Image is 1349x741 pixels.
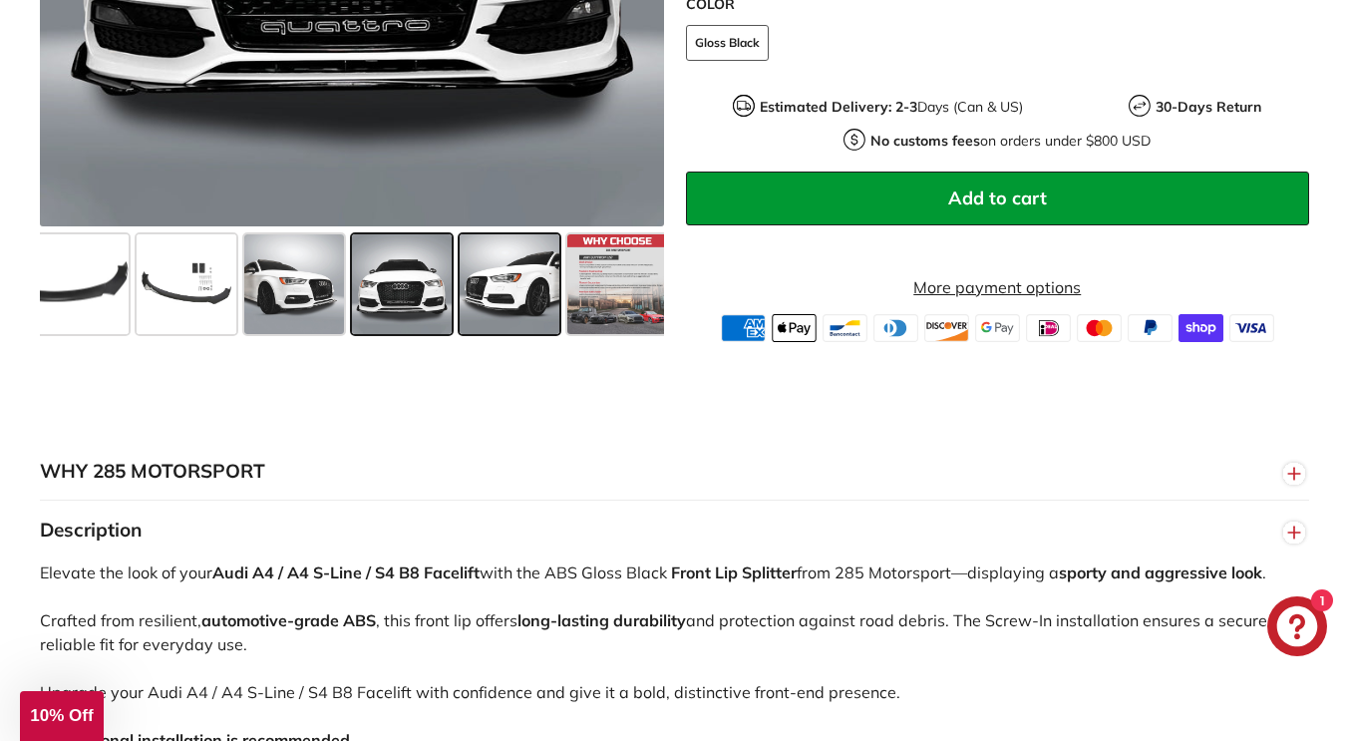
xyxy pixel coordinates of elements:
img: visa [1229,313,1274,341]
strong: long-lasting durability [517,610,686,630]
img: master [1077,313,1122,341]
strong: automotive-grade ABS [201,610,376,630]
inbox-online-store-chat: Shopify online store chat [1261,596,1333,661]
button: Description [40,501,1309,560]
button: WHY 285 MOTORSPORT [40,442,1309,502]
img: shopify_pay [1179,313,1223,341]
img: discover [924,313,969,341]
strong: 30-Days Return [1156,97,1261,115]
strong: Audi A4 / A4 S-Line / S4 B8 Facelift [212,562,480,582]
img: paypal [1128,313,1173,341]
img: american_express [721,313,766,341]
strong: Front Lip Splitter [671,562,797,582]
img: google_pay [975,313,1020,341]
strong: No customs fees [870,131,980,149]
img: diners_club [873,313,918,341]
a: More payment options [686,274,1310,298]
strong: sporty and aggressive look [1059,562,1262,582]
img: bancontact [823,313,867,341]
button: Add to cart [686,171,1310,224]
div: 10% Off [20,691,104,741]
span: 10% Off [30,706,93,725]
strong: Estimated Delivery: 2-3 [760,97,917,115]
img: ideal [1026,313,1071,341]
p: on orders under $800 USD [870,130,1151,151]
span: Add to cart [948,185,1047,208]
p: Days (Can & US) [760,96,1023,117]
img: apple_pay [772,313,817,341]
